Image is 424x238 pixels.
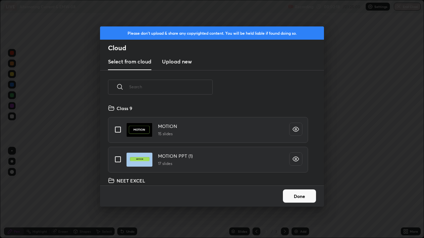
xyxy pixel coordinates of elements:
[108,58,151,65] h3: Select from cloud
[100,102,316,185] div: grid
[283,189,316,203] button: Done
[108,44,324,52] h2: Cloud
[126,123,153,137] img: 1713177452736QZS.pdf
[158,161,193,167] h5: 17 slides
[126,152,153,167] img: 1713953946MG4XV1.pdf
[158,152,193,159] h4: MOTION PPT (1)
[129,73,213,101] input: Search
[100,26,324,40] div: Please don't upload & share any copyrighted content. You will be held liable if found doing so.
[158,131,177,137] h5: 15 slides
[158,123,177,130] h4: MOTION
[162,58,192,65] h3: Upload new
[117,177,145,184] h4: NEET EXCEL
[117,105,132,112] h4: Class 9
